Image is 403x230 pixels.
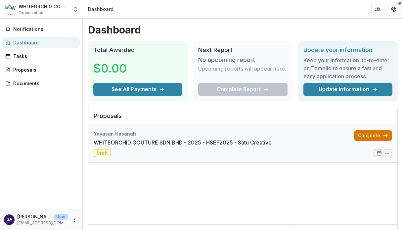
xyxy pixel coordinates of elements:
[387,3,400,16] button: Get Help
[3,24,80,34] button: Notifications
[7,217,12,222] div: SHARIFAH SALMAH SHARIFF AHMAD
[198,56,255,64] h3: No upcoming report
[94,139,272,146] a: WHITEORCHID COUTURE SDN BHD - 2025 - HSEF2025 - Satu Creative
[3,64,80,75] a: Proposals
[198,46,287,54] h2: Next Report
[3,78,80,89] a: Documents
[371,3,384,16] button: Partners
[94,112,392,125] h2: Proposals
[13,53,74,60] div: Tasks
[17,213,52,220] p: [PERSON_NAME]
[93,83,182,96] button: See All Payments
[13,27,77,32] span: Notifications
[13,39,74,46] div: Dashboard
[17,220,68,226] p: [EMAIL_ADDRESS][DOMAIN_NAME]
[88,6,113,13] div: Dashboard
[3,37,80,48] a: Dashboard
[303,46,392,54] h2: Update your information
[93,59,143,77] h3: $0.00
[70,216,78,224] button: More
[93,46,182,54] h2: Total Awarded
[13,66,74,73] div: Proposals
[354,130,392,141] a: Complete
[13,80,74,87] div: Documents
[85,4,116,14] nav: breadcrumb
[88,24,398,36] h1: Dashboard
[19,3,68,10] div: WHITEORCHID COUTURE SDN BHD
[5,4,16,15] img: WHITEORCHID COUTURE SDN BHD
[303,56,392,80] h3: Keep your information up-to-date on Temelio to ensure a fast and easy application process.
[71,3,80,16] button: Open entity switcher
[198,65,286,73] p: Upcoming reports will appear here.
[3,51,80,62] a: Tasks
[303,83,392,96] a: Update Information
[54,214,68,220] p: User
[19,10,43,16] span: Organization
